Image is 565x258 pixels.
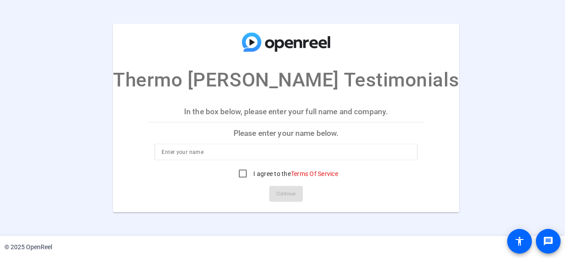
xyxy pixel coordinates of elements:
[514,236,525,247] mat-icon: accessibility
[252,169,338,178] label: I agree to the
[242,32,330,52] img: company-logo
[162,147,410,157] input: Enter your name
[543,236,554,247] mat-icon: message
[291,170,338,177] a: Terms Of Service
[113,65,459,94] p: Thermo [PERSON_NAME] Testimonials
[147,101,424,122] p: In the box below, please enter your full name and company.
[147,123,424,144] p: Please enter your name below.
[4,243,52,252] div: © 2025 OpenReel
